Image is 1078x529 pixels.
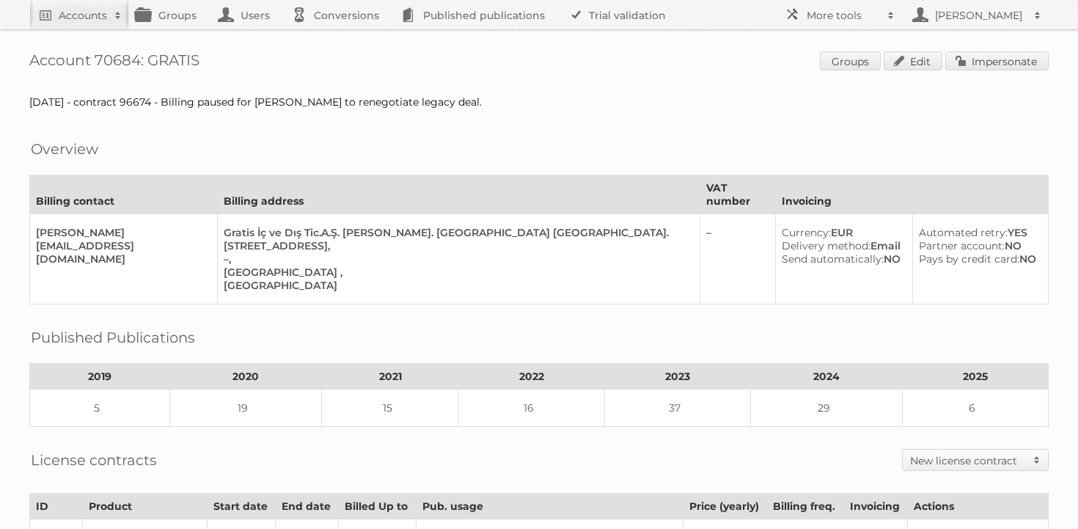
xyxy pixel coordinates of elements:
th: Invoicing [843,494,907,519]
a: New license contract [903,450,1048,470]
td: 16 [459,390,605,427]
a: Impersonate [945,51,1049,70]
th: 2024 [751,364,903,390]
th: Billed Up to [339,494,416,519]
span: Send automatically: [782,252,884,266]
th: 2022 [459,364,605,390]
td: 6 [902,390,1048,427]
th: Billing address [217,175,700,214]
h2: [PERSON_NAME] [931,8,1027,23]
div: YES [919,226,1036,239]
th: 2019 [30,364,170,390]
th: Price (yearly) [683,494,767,519]
div: NO [782,252,901,266]
div: NO [919,252,1036,266]
h2: Overview [31,138,98,160]
h1: Account 70684: GRATIS [29,51,1049,73]
div: EUR [782,226,901,239]
th: ID [30,494,83,519]
a: Edit [884,51,942,70]
h2: More tools [807,8,880,23]
span: Delivery method: [782,239,870,252]
span: Partner account: [919,239,1005,252]
div: [GEOGRAPHIC_DATA] [224,279,688,292]
td: 15 [321,390,458,427]
td: – [700,214,775,304]
div: [EMAIL_ADDRESS][DOMAIN_NAME] [36,239,205,266]
th: Invoicing [775,175,1048,214]
div: [GEOGRAPHIC_DATA] , [224,266,688,279]
th: Start date [208,494,276,519]
td: 5 [30,390,170,427]
th: Billing contact [30,175,218,214]
th: Billing freq. [767,494,843,519]
div: Gratis İç ve Dış Tic.A.Ş. [PERSON_NAME]. [GEOGRAPHIC_DATA] [GEOGRAPHIC_DATA]. [STREET_ADDRESS], [224,226,688,252]
h2: New license contract [910,453,1026,468]
div: [DATE] - contract 96674 - Billing paused for [PERSON_NAME] to renegotiate legacy deal. [29,95,1049,109]
h2: Accounts [59,8,107,23]
th: 2021 [321,364,458,390]
th: Actions [907,494,1048,519]
th: 2025 [902,364,1048,390]
td: 19 [170,390,322,427]
h2: Published Publications [31,326,195,349]
span: Pays by credit card: [919,252,1019,266]
div: NO [919,239,1036,252]
h2: License contracts [31,449,157,471]
div: –, [224,252,688,266]
span: Toggle [1026,450,1048,470]
th: Pub. usage [416,494,683,519]
td: 29 [751,390,903,427]
th: End date [276,494,339,519]
span: Automated retry: [919,226,1008,239]
th: 2023 [605,364,751,390]
div: [PERSON_NAME] [36,226,205,239]
th: 2020 [170,364,322,390]
div: Email [782,239,901,252]
th: Product [82,494,208,519]
a: Groups [820,51,881,70]
span: Currency: [782,226,831,239]
td: 37 [605,390,751,427]
th: VAT number [700,175,775,214]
